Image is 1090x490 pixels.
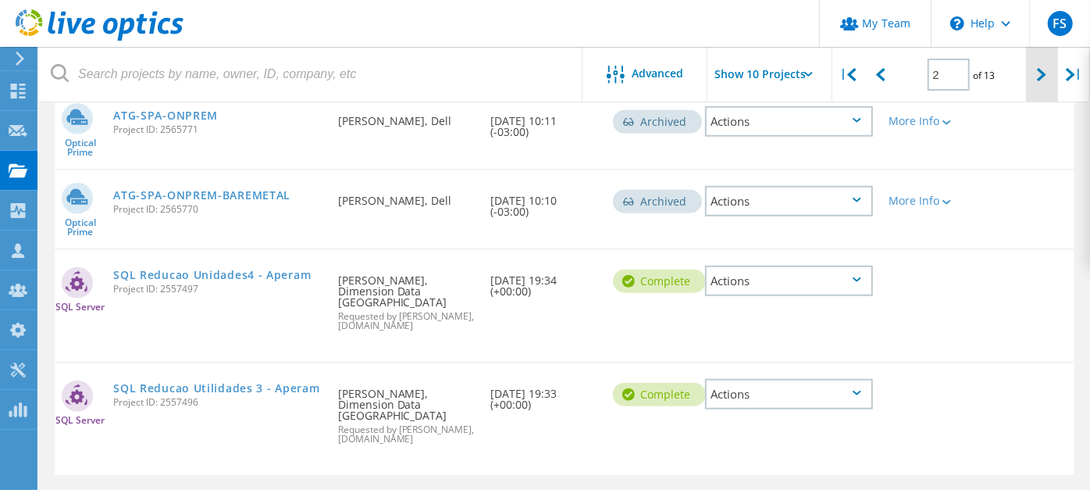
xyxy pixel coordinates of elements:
a: SQL Reducao Unidades4 - Aperam [113,270,311,281]
a: Live Optics Dashboard [16,33,183,44]
div: [DATE] 10:11 (-03:00) [483,91,606,153]
div: [PERSON_NAME], Dimension Data [GEOGRAPHIC_DATA] [330,363,483,460]
a: ATG-SPA-ONPREM [113,110,218,121]
a: ATG-SPA-ONPREM-BAREMETAL [113,190,290,201]
span: of 13 [974,69,996,82]
div: Complete [613,270,706,293]
span: Advanced [632,68,684,79]
span: Project ID: 2565771 [113,125,322,134]
span: FS [1053,17,1067,30]
div: [DATE] 19:34 (+00:00) [483,250,606,313]
input: Search projects by name, owner, ID, company, etc [39,47,583,102]
div: | [1058,47,1090,102]
span: Optical Prime [55,138,105,157]
div: Complete [613,383,706,406]
div: Archived [613,190,702,213]
a: SQL Reducao Utilidades 3 - Aperam [113,383,319,394]
div: [DATE] 19:33 (+00:00) [483,363,606,426]
span: SQL Server [55,416,105,425]
span: Project ID: 2565770 [113,205,322,214]
div: Archived [613,110,702,134]
div: More Info [889,116,954,127]
div: [PERSON_NAME], Dimension Data [GEOGRAPHIC_DATA] [330,250,483,346]
div: Actions [705,266,873,296]
div: | [832,47,864,102]
span: Requested by [PERSON_NAME], [DOMAIN_NAME] [338,425,476,444]
div: Actions [705,106,873,137]
span: Optical Prime [55,218,105,237]
div: Actions [705,186,873,216]
span: Project ID: 2557496 [113,398,322,407]
div: [DATE] 10:10 (-03:00) [483,170,606,233]
span: Requested by [PERSON_NAME], [DOMAIN_NAME] [338,312,476,331]
div: Actions [705,379,873,410]
div: More Info [889,195,954,206]
svg: \n [950,16,964,30]
span: SQL Server [55,302,105,312]
div: [PERSON_NAME], Dell [330,170,483,222]
span: Project ID: 2557497 [113,284,322,294]
div: [PERSON_NAME], Dell [330,91,483,142]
